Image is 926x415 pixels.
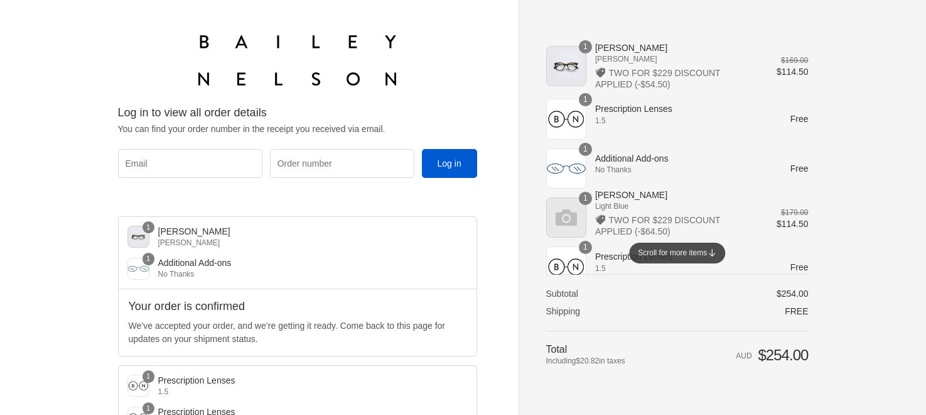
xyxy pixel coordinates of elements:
div: [PERSON_NAME] [158,237,437,248]
span: 1 [143,370,154,382]
span: TWO FOR $229 DISCOUNT APPLIED (-$64.50) [595,215,721,236]
del: $179.00 [781,208,808,217]
span: [PERSON_NAME] [595,42,759,53]
input: Order number [270,149,414,178]
span: Light Blue [595,201,759,212]
p: We’ve accepted your order, and we’re getting it ready. Come back to this page for updates on your... [129,319,466,346]
span: No Thanks [595,164,759,175]
img: Prescription Lenses - 1.5 [127,375,149,397]
span: TWO FOR $229 DISCOUNT APPLIED (-$54.50) [595,68,721,89]
span: [PERSON_NAME] [158,226,230,236]
span: $114.50 [777,67,809,77]
span: Prescription Lenses [595,103,759,114]
div: 1.5 [158,386,438,397]
img: Additional Add-ons - No Thanks [127,258,149,280]
img: Harvey - Rose Crystal [546,46,586,86]
span: $20.82 [576,357,600,365]
span: 1 [143,253,154,265]
span: Free [785,306,808,316]
span: Free [790,114,809,124]
span: Additional Add-ons [595,153,759,164]
span: Additional Add-ons [158,258,232,268]
span: Including in taxes [546,355,672,367]
del: $169.00 [781,56,808,65]
span: AUD [736,351,751,360]
img: Dustin - Light Blue [546,197,586,238]
span: 1.5 [595,115,759,126]
span: 1.5 [595,263,759,274]
span: Prescription Lenses [595,251,759,262]
span: Total [546,344,568,355]
button: Log in [422,149,477,178]
p: You can find your order number in the receipt you received via email. [118,123,477,136]
span: $254.00 [758,346,808,363]
img: Bailey Nelson Australia [198,35,396,86]
th: Subtotal [546,288,672,299]
img: Prescription Lenses - 1.5 [546,99,586,139]
h2: Log in to view all order details [118,106,477,120]
input: Email [118,149,262,178]
h2: Your order is confirmed [129,299,466,314]
span: Free [790,163,809,174]
img: Additional Add-ons - No Thanks [546,148,586,189]
span: [PERSON_NAME] [595,189,759,201]
span: 1 [579,192,592,205]
span: Prescription Lenses [158,375,235,385]
span: 1 [579,93,592,106]
img: Prescription Lenses - 1.5 [546,246,586,287]
div: Scroll for more items [629,243,725,263]
span: Free [790,262,809,272]
div: No Thanks [158,268,437,280]
span: $114.50 [777,219,809,229]
span: 1 [143,221,154,233]
span: 1 [579,40,592,53]
span: Shipping [546,306,581,316]
img: Harvey - Rose Crystal [127,226,149,248]
span: 1 [143,402,154,414]
span: $254.00 [777,289,809,299]
span: 1 [579,143,592,156]
span: 1 [579,241,592,254]
span: [PERSON_NAME] [595,53,759,65]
